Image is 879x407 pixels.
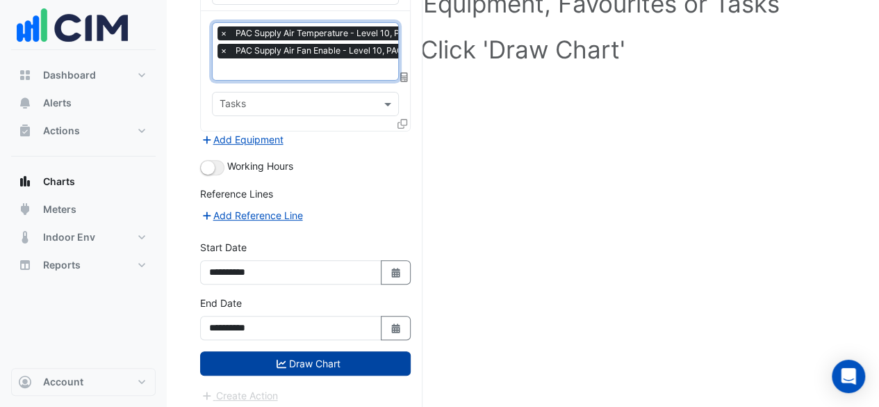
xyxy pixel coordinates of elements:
button: Alerts [11,89,156,117]
span: Meters [43,202,76,216]
app-icon: Indoor Env [18,230,32,244]
button: Indoor Env [11,223,156,251]
span: Charts [43,175,75,189]
label: End Date [200,296,242,310]
h1: Click 'Draw Chart' [231,35,815,64]
span: × [217,26,230,40]
fa-icon: Select Date [390,266,402,278]
app-icon: Charts [18,175,32,189]
button: Reports [11,251,156,279]
span: Account [43,375,83,389]
button: Account [11,368,156,396]
span: PAC Supply Air Fan Enable - Level 10, PAC-10-1 [232,44,429,58]
button: Dashboard [11,61,156,89]
span: Clone Favourites and Tasks from this Equipment to other Equipment [397,118,407,129]
label: Start Date [200,240,247,255]
span: PAC Supply Air Temperature - Level 10, PAC-10-1 [232,26,436,40]
app-icon: Dashboard [18,68,32,82]
button: Add Equipment [200,131,284,147]
span: Choose Function [398,71,411,83]
app-icon: Alerts [18,96,32,110]
span: × [217,44,230,58]
div: Tasks [217,96,246,114]
span: Dashboard [43,68,96,82]
button: Meters [11,195,156,223]
span: Alerts [43,96,72,110]
app-icon: Actions [18,124,32,138]
img: Company Logo [17,1,128,49]
app-escalated-ticket-create-button: Please draw the charts first [200,388,279,400]
button: Charts [11,168,156,195]
div: Open Intercom Messenger [832,360,865,393]
app-icon: Meters [18,202,32,216]
span: Working Hours [227,160,293,172]
button: Draw Chart [200,351,411,376]
app-icon: Reports [18,258,32,272]
span: Indoor Env [43,230,95,244]
label: Reference Lines [200,186,273,201]
button: Add Reference Line [200,207,304,223]
span: Actions [43,124,80,138]
button: Actions [11,117,156,145]
span: Reports [43,258,81,272]
fa-icon: Select Date [390,322,402,334]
